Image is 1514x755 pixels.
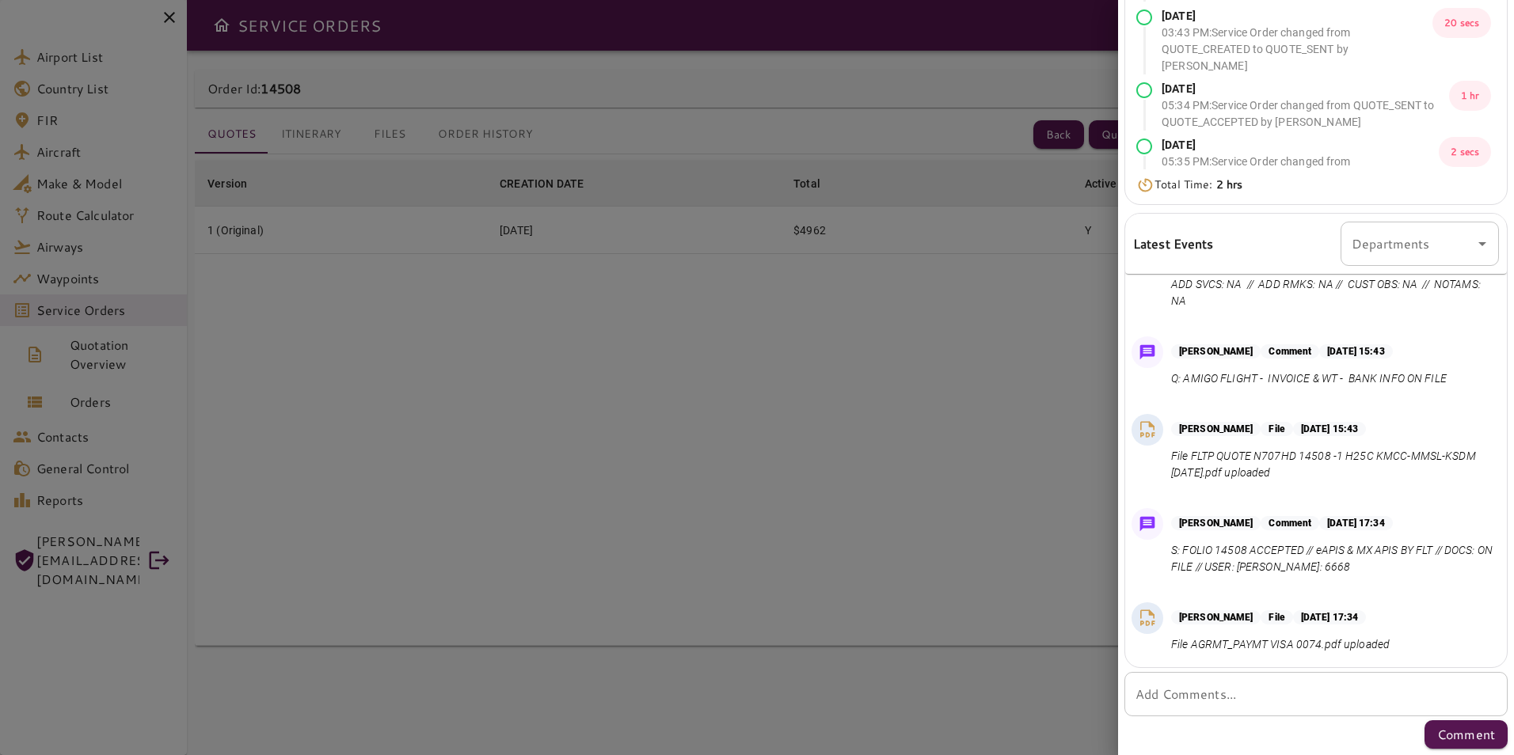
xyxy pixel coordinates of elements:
[1135,606,1159,630] img: PDF File
[1471,233,1493,255] button: Open
[1162,154,1439,203] p: 05:35 PM : Service Order changed from QUOTE_ACCEPTED to AWAITING_ASSIGNMENT by [PERSON_NAME]
[1171,610,1261,624] p: [PERSON_NAME]
[1171,516,1261,530] p: [PERSON_NAME]
[1171,370,1447,387] p: Q: AMIGO FLIGHT - INVOICE & WT - BANK INFO ON FILE
[1171,344,1261,359] p: [PERSON_NAME]
[1162,8,1432,25] p: [DATE]
[1171,422,1261,436] p: [PERSON_NAME]
[1432,8,1491,38] p: 20 secs
[1133,233,1214,254] h6: Latest Events
[1449,81,1491,111] p: 1 hr
[1162,81,1449,97] p: [DATE]
[1136,513,1158,535] img: Message Icon
[1136,177,1155,193] img: Timer Icon
[1261,610,1292,624] p: File
[1261,516,1319,530] p: Comment
[1171,243,1493,309] p: QR: 14508 // [DATE] KMCC MMSL C2 P2 // [DATE] MMSL KSDM C2 P2 // ROUTES: NA / PERMITS: NA // ADD ...
[1136,341,1158,363] img: Message Icon
[1135,418,1159,442] img: PDF File
[1216,176,1243,192] b: 2 hrs
[1425,720,1508,749] button: Comment
[1162,137,1439,154] p: [DATE]
[1319,516,1392,530] p: [DATE] 17:34
[1155,176,1242,193] p: Total Time:
[1162,25,1432,74] p: 03:43 PM : Service Order changed from QUOTE_CREATED to QUOTE_SENT by [PERSON_NAME]
[1171,542,1493,575] p: S: FOLIO 14508 ACCEPTED // eAPIS & MX APIS BY FLT // DOCS: ON FILE // USER: [PERSON_NAME]: 6668
[1171,448,1493,481] p: File FLTP QUOTE N707HD 14508 -1 H25C KMCC-MMSL-KSDM [DATE].pdf uploaded
[1293,422,1366,436] p: [DATE] 15:43
[1261,344,1319,359] p: Comment
[1437,725,1495,744] p: Comment
[1171,636,1390,653] p: File AGRMT_PAYMT VISA 0074.pdf uploaded
[1261,422,1292,436] p: File
[1293,610,1366,624] p: [DATE] 17:34
[1439,137,1491,167] p: 2 secs
[1319,344,1392,359] p: [DATE] 15:43
[1162,97,1449,131] p: 05:34 PM : Service Order changed from QUOTE_SENT to QUOTE_ACCEPTED by [PERSON_NAME]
